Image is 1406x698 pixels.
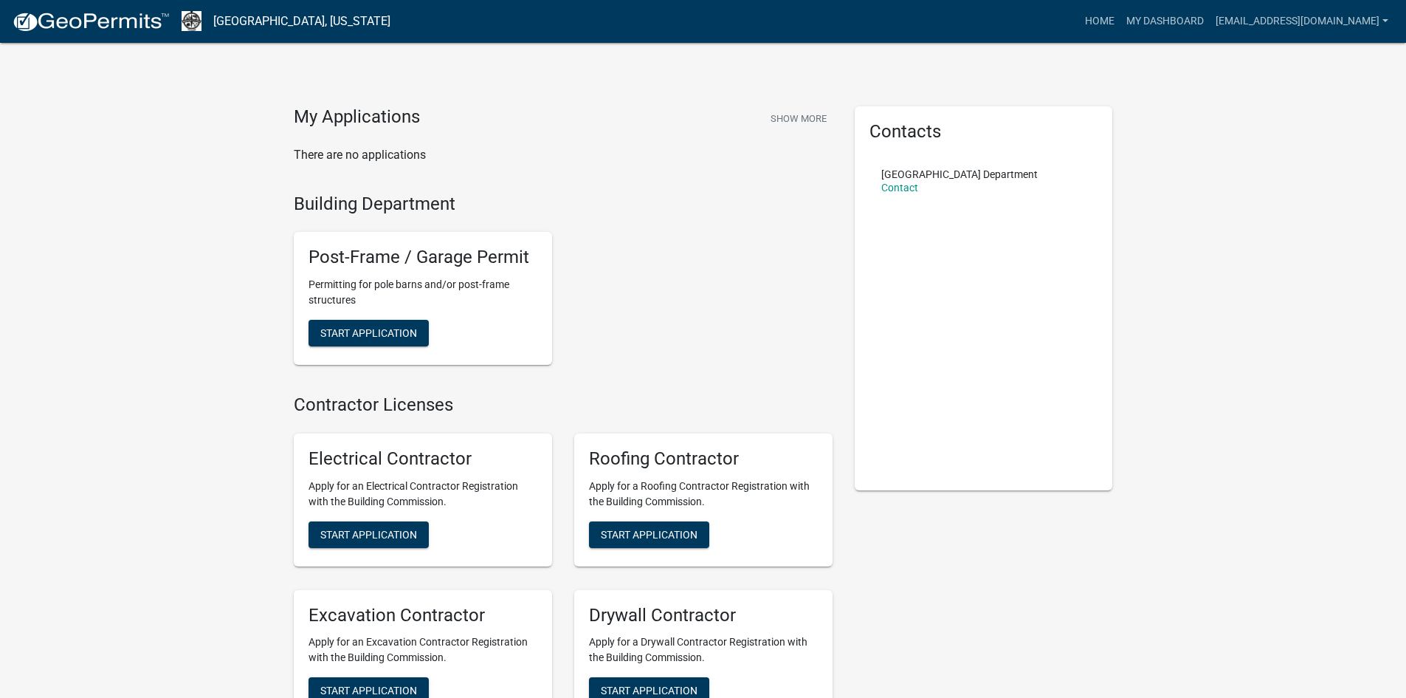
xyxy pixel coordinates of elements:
[182,11,201,31] img: Newton County, Indiana
[589,634,818,666] p: Apply for a Drywall Contractor Registration with the Building Commission.
[309,247,537,268] h5: Post-Frame / Garage Permit
[320,685,417,697] span: Start Application
[589,521,709,548] button: Start Application
[589,448,818,470] h5: Roofing Contractor
[309,277,537,308] p: Permitting for pole barns and/or post-frame structures
[309,320,429,346] button: Start Application
[294,194,833,215] h4: Building Department
[320,327,417,339] span: Start Application
[309,634,537,666] p: Apply for an Excavation Contractor Registration with the Building Commission.
[601,528,697,540] span: Start Application
[881,169,1038,179] p: [GEOGRAPHIC_DATA] Department
[1079,7,1120,35] a: Home
[1210,7,1394,35] a: [EMAIL_ADDRESS][DOMAIN_NAME]
[294,146,833,164] p: There are no applications
[213,9,390,34] a: [GEOGRAPHIC_DATA], [US_STATE]
[601,685,697,697] span: Start Application
[309,448,537,470] h5: Electrical Contractor
[309,521,429,548] button: Start Application
[881,182,918,194] a: Contact
[294,106,420,129] h4: My Applications
[589,479,818,510] p: Apply for a Roofing Contractor Registration with the Building Commission.
[1120,7,1210,35] a: My Dashboard
[294,394,833,416] h4: Contractor Licenses
[320,528,417,540] span: Start Application
[869,121,1098,143] h5: Contacts
[589,605,818,626] h5: Drywall Contractor
[309,479,537,510] p: Apply for an Electrical Contractor Registration with the Building Commission.
[765,106,833,131] button: Show More
[309,605,537,626] h5: Excavation Contractor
